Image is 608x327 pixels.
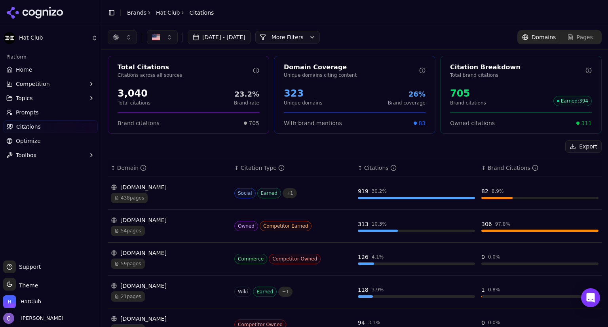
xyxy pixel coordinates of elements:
[358,319,365,327] div: 94
[257,188,281,198] span: Earned
[16,137,41,145] span: Optimize
[118,72,253,78] p: Citations across all sources
[358,187,369,195] div: 919
[358,253,369,261] div: 126
[234,221,258,231] span: Owned
[111,216,228,224] div: [DOMAIN_NAME]
[111,249,228,257] div: [DOMAIN_NAME]
[3,32,16,44] img: Hat Club
[450,119,495,127] span: Owned citations
[3,106,98,119] a: Prompts
[418,119,426,127] span: 83
[284,87,322,100] div: 323
[364,164,397,172] div: Citations
[111,183,228,191] div: [DOMAIN_NAME]
[3,313,14,324] img: Chris Hayes
[3,51,98,63] div: Platform
[3,149,98,162] button: Toolbox
[577,33,593,41] span: Pages
[553,96,592,106] span: Earned : 394
[111,164,228,172] div: ↕Domain
[108,159,231,177] th: domain
[17,315,63,322] span: [PERSON_NAME]
[481,220,492,228] div: 306
[358,286,369,294] div: 118
[372,188,387,194] div: 30.2 %
[3,78,98,90] button: Competition
[284,119,342,127] span: With brand mentions
[372,254,384,260] div: 4.1 %
[234,100,259,106] p: Brand rate
[118,100,150,106] p: Total citations
[372,287,384,293] div: 3.9 %
[111,282,228,290] div: [DOMAIN_NAME]
[152,33,160,41] img: US
[117,164,146,172] div: Domain
[21,298,41,305] span: HatClub
[16,108,39,116] span: Prompts
[388,100,426,106] p: Brand coverage
[450,72,585,78] p: Total brand citations
[16,123,41,131] span: Citations
[234,89,259,100] div: 23.2%
[3,295,16,308] img: HatClub
[249,119,259,127] span: 705
[234,164,351,172] div: ↕Citation Type
[189,9,214,17] span: Citations
[3,135,98,147] a: Optimize
[16,66,32,74] span: Home
[16,151,37,159] span: Toolbox
[450,100,486,106] p: Brand citations
[284,100,322,106] p: Unique domains
[3,295,41,308] button: Open organization switcher
[269,254,321,264] span: Competitor Owned
[255,31,320,44] button: More Filters
[488,164,538,172] div: Brand Citations
[231,159,355,177] th: citationTypes
[3,120,98,133] a: Citations
[234,188,256,198] span: Social
[284,63,419,72] div: Domain Coverage
[481,286,485,294] div: 1
[3,63,98,76] a: Home
[241,164,285,172] div: Citation Type
[127,9,214,17] nav: breadcrumb
[118,119,160,127] span: Brand citations
[188,30,251,44] button: [DATE] - [DATE]
[3,313,63,324] button: Open user button
[581,119,592,127] span: 311
[358,220,369,228] div: 313
[565,140,602,153] button: Export
[532,33,556,41] span: Domains
[450,63,585,72] div: Citation Breakdown
[368,319,380,326] div: 3.1 %
[111,226,145,236] span: 54 pages
[16,282,38,289] span: Theme
[488,287,500,293] div: 0.8 %
[118,63,253,72] div: Total Citations
[283,188,297,198] span: + 1
[16,80,50,88] span: Competition
[16,94,33,102] span: Topics
[156,9,180,17] a: Hat Club
[492,188,504,194] div: 8.9 %
[118,87,150,100] div: 3,040
[372,221,387,227] div: 10.3 %
[234,287,251,297] span: Wiki
[481,187,488,195] div: 82
[355,159,478,177] th: totalCitationCount
[358,164,475,172] div: ↕Citations
[111,291,145,302] span: 21 pages
[260,221,312,231] span: Competitor Earned
[234,254,267,264] span: Commerce
[481,164,598,172] div: ↕Brand Citations
[388,89,426,100] div: 26%
[481,319,485,327] div: 0
[284,72,419,78] p: Unique domains citing content
[488,254,500,260] div: 0.0 %
[495,221,510,227] div: 97.8 %
[253,287,277,297] span: Earned
[488,319,500,326] div: 0.0 %
[450,87,486,100] div: 705
[3,92,98,105] button: Topics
